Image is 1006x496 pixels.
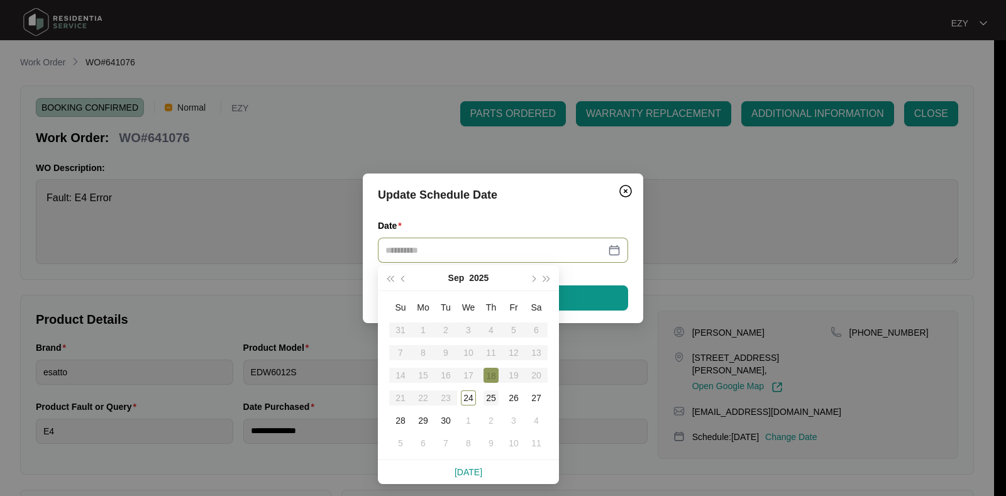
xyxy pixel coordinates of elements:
div: 28 [393,413,408,428]
div: 26 [506,390,521,405]
td: 2025-10-07 [434,432,457,455]
th: Mo [412,296,434,319]
td: 2025-09-26 [502,387,525,409]
td: 2025-10-05 [389,432,412,455]
td: 2025-10-06 [412,432,434,455]
div: 27 [529,390,544,405]
td: 2025-10-11 [525,432,548,455]
td: 2025-10-02 [480,409,502,432]
div: 10 [506,436,521,451]
td: 2025-10-09 [480,432,502,455]
div: 7 [438,436,453,451]
td: 2025-10-01 [457,409,480,432]
th: Fr [502,296,525,319]
th: Su [389,296,412,319]
td: 2025-10-03 [502,409,525,432]
div: 3 [506,413,521,428]
th: We [457,296,480,319]
div: 11 [529,436,544,451]
img: closeCircle [618,184,633,199]
div: 4 [529,413,544,428]
label: Date [378,219,407,232]
td: 2025-09-25 [480,387,502,409]
button: Close [616,181,636,201]
button: 2025 [469,265,489,290]
div: 30 [438,413,453,428]
div: 9 [484,436,499,451]
td: 2025-10-08 [457,432,480,455]
div: 1 [461,413,476,428]
div: 25 [484,390,499,405]
div: Update Schedule Date [378,186,628,204]
div: 2 [484,413,499,428]
th: Tu [434,296,457,319]
td: 2025-09-28 [389,409,412,432]
a: [DATE] [455,467,482,477]
div: 8 [461,436,476,451]
th: Sa [525,296,548,319]
td: 2025-09-29 [412,409,434,432]
td: 2025-09-30 [434,409,457,432]
input: Date [385,243,605,257]
div: 29 [416,413,431,428]
button: Sep [448,265,465,290]
td: 2025-10-10 [502,432,525,455]
td: 2025-10-04 [525,409,548,432]
div: 24 [461,390,476,405]
div: 5 [393,436,408,451]
td: 2025-09-24 [457,387,480,409]
div: 6 [416,436,431,451]
td: 2025-09-27 [525,387,548,409]
th: Th [480,296,502,319]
